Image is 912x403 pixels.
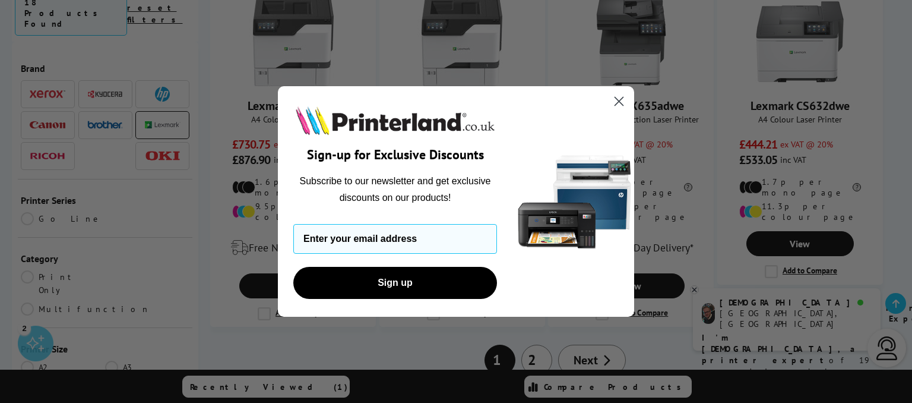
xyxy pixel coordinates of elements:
[307,146,484,163] span: Sign-up for Exclusive Discounts
[515,86,634,317] img: 5290a21f-4df8-4860-95f4-ea1e8d0e8904.png
[293,104,497,137] img: Printerland.co.uk
[609,91,629,112] button: Close dialog
[293,224,497,254] input: Enter your email address
[293,267,497,299] button: Sign up
[300,176,491,203] span: Subscribe to our newsletter and get exclusive discounts on our products!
